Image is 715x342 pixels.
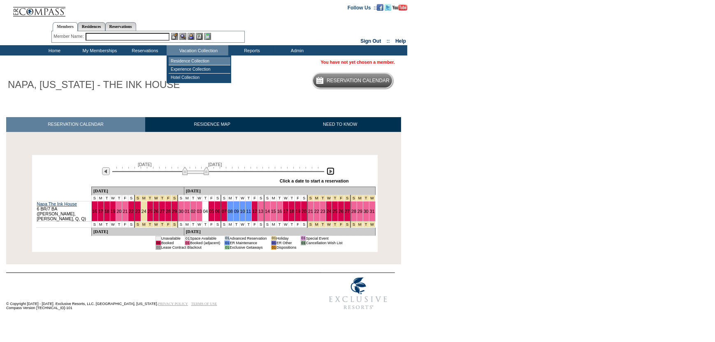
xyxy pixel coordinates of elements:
[258,221,264,227] td: S
[295,221,301,227] td: F
[91,221,97,227] td: S
[385,4,391,11] img: Follow us on Twitter
[395,38,406,44] a: Help
[377,5,383,9] a: Become our fan on Facebook
[122,221,128,227] td: F
[110,221,116,227] td: W
[227,195,233,201] td: M
[160,209,165,214] a: 27
[91,187,184,195] td: [DATE]
[169,74,230,81] td: Hotel Collection
[327,78,390,83] h5: Reservation Calendar
[321,60,395,65] span: You have not yet chosen a member.
[326,195,332,201] td: Christmas
[239,195,246,201] td: W
[301,221,307,227] td: S
[313,195,320,201] td: Christmas
[53,22,78,31] a: Members
[141,195,147,201] td: Thanksgiving
[190,240,221,245] td: Booked (adjacent)
[165,195,172,201] td: Thanksgiving
[37,201,77,206] a: Napa The Ink House
[154,209,159,214] a: 26
[129,209,134,214] a: 22
[233,221,239,227] td: T
[240,209,245,214] a: 10
[98,209,103,214] a: 17
[36,201,92,221] td: 6 BR/7 BA ([PERSON_NAME], [PERSON_NAME], Q, Q)
[320,209,325,214] a: 23
[121,45,167,55] td: Reservations
[274,45,319,55] td: Admin
[171,33,178,40] img: b_edit.gif
[153,221,159,227] td: Thanksgiving
[209,221,215,227] td: F
[159,221,165,227] td: Thanksgiving
[184,221,190,227] td: M
[196,221,202,227] td: W
[185,209,190,214] a: 01
[276,195,283,201] td: T
[252,209,257,214] a: 12
[6,117,145,132] a: RESERVATION CALENDAR
[351,221,357,227] td: New Year's
[203,209,208,214] a: 04
[369,221,375,227] td: New Year's
[172,195,178,201] td: Thanksgiving
[320,221,326,227] td: Christmas
[252,221,258,227] td: F
[246,209,251,214] a: 11
[306,240,342,245] td: Cancellation Wish List
[246,195,252,201] td: T
[283,221,289,227] td: W
[145,117,279,132] a: RESIDENCE MAP
[196,195,202,201] td: W
[357,209,362,214] a: 29
[320,195,326,201] td: Christmas
[178,221,184,227] td: S
[271,245,276,250] td: 01
[222,209,227,214] a: 07
[280,178,349,183] div: Click a date to start a reservation
[128,195,135,201] td: S
[123,209,128,214] a: 21
[111,209,116,214] a: 19
[135,195,141,201] td: Thanksgiving
[179,209,183,214] a: 30
[209,195,215,201] td: F
[166,209,171,214] a: 28
[369,195,375,201] td: New Year's
[332,221,338,227] td: Christmas
[156,236,161,240] td: 01
[128,221,135,227] td: S
[363,221,369,227] td: New Year's
[156,245,161,250] td: 01
[276,245,297,250] td: Dispositions
[239,221,246,227] td: W
[289,195,295,201] td: T
[104,209,109,214] a: 18
[308,209,313,214] a: 21
[327,209,332,214] a: 24
[313,221,320,227] td: Christmas
[92,209,97,214] a: 16
[225,245,230,250] td: 01
[135,209,140,214] a: 23
[360,38,381,44] a: Sign Out
[6,273,294,314] td: © Copyright [DATE] - [DATE]. Exclusive Resorts, LLC. [GEOGRAPHIC_DATA], [US_STATE]. Compass Versi...
[167,45,228,55] td: Vacation Collection
[153,195,159,201] td: Thanksgiving
[332,195,338,201] td: Christmas
[97,195,104,201] td: M
[196,33,203,40] img: Reservations
[306,236,342,240] td: Special Event
[91,195,97,201] td: S
[202,195,209,201] td: T
[97,221,104,227] td: M
[178,195,184,201] td: S
[208,162,222,167] span: [DATE]
[225,236,230,240] td: 01
[295,195,301,201] td: F
[357,221,363,227] td: New Year's
[169,57,230,65] td: Residence Collection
